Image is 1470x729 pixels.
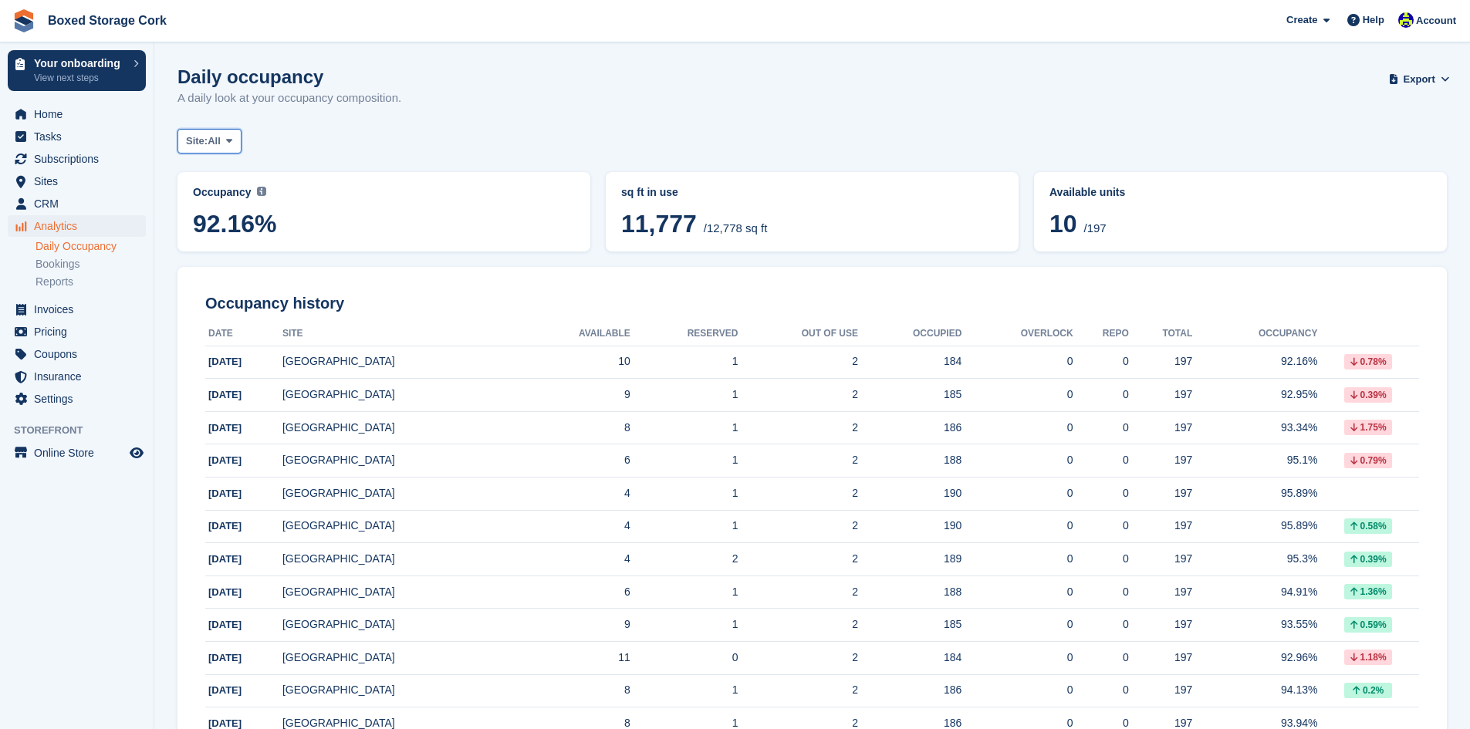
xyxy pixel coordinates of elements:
div: 0 [961,682,1073,698]
td: 1 [630,609,738,642]
span: [DATE] [208,454,242,466]
span: sq ft in use [621,186,678,198]
div: 0.79% [1344,453,1392,468]
h1: Daily occupancy [177,66,401,87]
td: 2 [738,411,858,444]
th: Repo [1073,322,1129,346]
th: Total [1129,322,1192,346]
span: 10 [1049,210,1077,238]
td: 8 [521,411,630,444]
td: 197 [1129,444,1192,478]
a: menu [8,442,146,464]
div: 1.36% [1344,584,1392,599]
span: All [208,133,221,149]
td: 95.89% [1192,510,1317,543]
span: [DATE] [208,389,242,400]
abbr: Current breakdown of %{unit} occupied [621,184,1003,201]
td: 4 [521,543,630,576]
td: [GEOGRAPHIC_DATA] [282,575,521,609]
td: [GEOGRAPHIC_DATA] [282,543,521,576]
a: menu [8,366,146,387]
td: [GEOGRAPHIC_DATA] [282,642,521,675]
div: 186 [858,682,961,698]
th: Occupancy [1192,322,1317,346]
p: View next steps [34,71,126,85]
td: [GEOGRAPHIC_DATA] [282,609,521,642]
td: 2 [630,543,738,576]
td: 1 [630,575,738,609]
div: 190 [858,518,961,534]
td: 197 [1129,379,1192,412]
div: 0 [1073,584,1129,600]
td: 2 [738,543,858,576]
span: Subscriptions [34,148,127,170]
span: Analytics [34,215,127,237]
a: menu [8,103,146,125]
span: [DATE] [208,684,242,696]
td: 2 [738,444,858,478]
span: [DATE] [208,422,242,434]
div: 185 [858,386,961,403]
div: 0 [961,584,1073,600]
span: Insurance [34,366,127,387]
button: Export [1391,66,1447,92]
span: Create [1286,12,1317,28]
div: 186 [858,420,961,436]
td: 197 [1129,411,1192,444]
td: 197 [1129,575,1192,609]
td: [GEOGRAPHIC_DATA] [282,444,521,478]
p: Your onboarding [34,58,126,69]
span: [DATE] [208,553,242,565]
div: 0 [1073,386,1129,403]
div: 0 [961,551,1073,567]
th: Occupied [858,322,961,346]
th: Date [205,322,282,346]
span: Occupancy [193,186,251,198]
td: 95.89% [1192,478,1317,511]
a: menu [8,321,146,343]
span: Help [1363,12,1384,28]
span: Home [34,103,127,125]
a: Daily Occupancy [35,239,146,254]
div: 0 [1073,353,1129,370]
div: 188 [858,452,961,468]
td: 1 [630,379,738,412]
td: 8 [521,674,630,707]
span: Account [1416,13,1456,29]
div: 0 [1073,485,1129,501]
span: Available units [1049,186,1125,198]
span: [DATE] [208,356,242,367]
span: Coupons [34,343,127,365]
span: Tasks [34,126,127,147]
th: Out of Use [738,322,858,346]
abbr: Current percentage of units occupied or overlocked [1049,184,1431,201]
span: Online Store [34,442,127,464]
td: 95.1% [1192,444,1317,478]
td: 0 [630,642,738,675]
td: 197 [1129,674,1192,707]
td: 2 [738,609,858,642]
a: menu [8,343,146,365]
td: 2 [738,478,858,511]
div: 0 [1073,650,1129,666]
td: 2 [738,575,858,609]
td: 2 [738,642,858,675]
td: 93.34% [1192,411,1317,444]
div: 0 [961,420,1073,436]
td: [GEOGRAPHIC_DATA] [282,411,521,444]
td: 2 [738,379,858,412]
span: [DATE] [208,652,242,663]
a: menu [8,126,146,147]
div: 188 [858,584,961,600]
div: 0 [1073,682,1129,698]
td: 94.91% [1192,575,1317,609]
div: 0.39% [1344,552,1392,567]
td: 92.96% [1192,642,1317,675]
td: 197 [1129,478,1192,511]
td: 1 [630,346,738,379]
td: 92.16% [1192,346,1317,379]
td: 1 [630,674,738,707]
td: 6 [521,575,630,609]
div: 0 [1073,551,1129,567]
div: 0.39% [1344,387,1392,403]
